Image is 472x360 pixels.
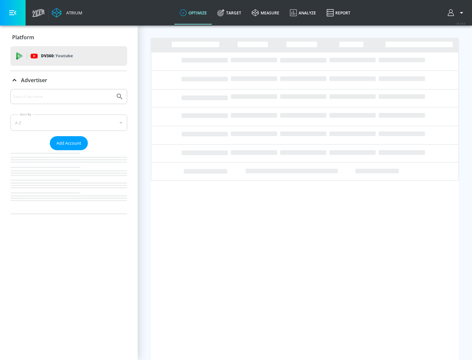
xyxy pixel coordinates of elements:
p: DV360: [41,52,73,60]
a: Target [212,1,246,25]
div: Atrium [64,10,82,16]
div: Advertiser [10,89,127,214]
p: Platform [12,34,34,41]
input: Search by name [13,92,112,101]
a: Atrium [52,8,82,18]
a: measure [246,1,285,25]
div: DV360: Youtube [10,46,127,66]
a: Report [321,1,356,25]
span: Add Account [56,139,81,147]
button: Add Account [50,136,88,150]
label: Sort By [19,112,33,117]
div: A-Z [10,115,127,131]
p: Youtube [55,52,73,59]
nav: list of Advertiser [10,150,127,214]
span: v 4.19.0 [456,22,465,25]
p: Advertiser [21,77,47,84]
a: optimize [174,1,212,25]
div: Platform [10,28,127,46]
div: Advertiser [10,71,127,89]
a: Analyze [285,1,321,25]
